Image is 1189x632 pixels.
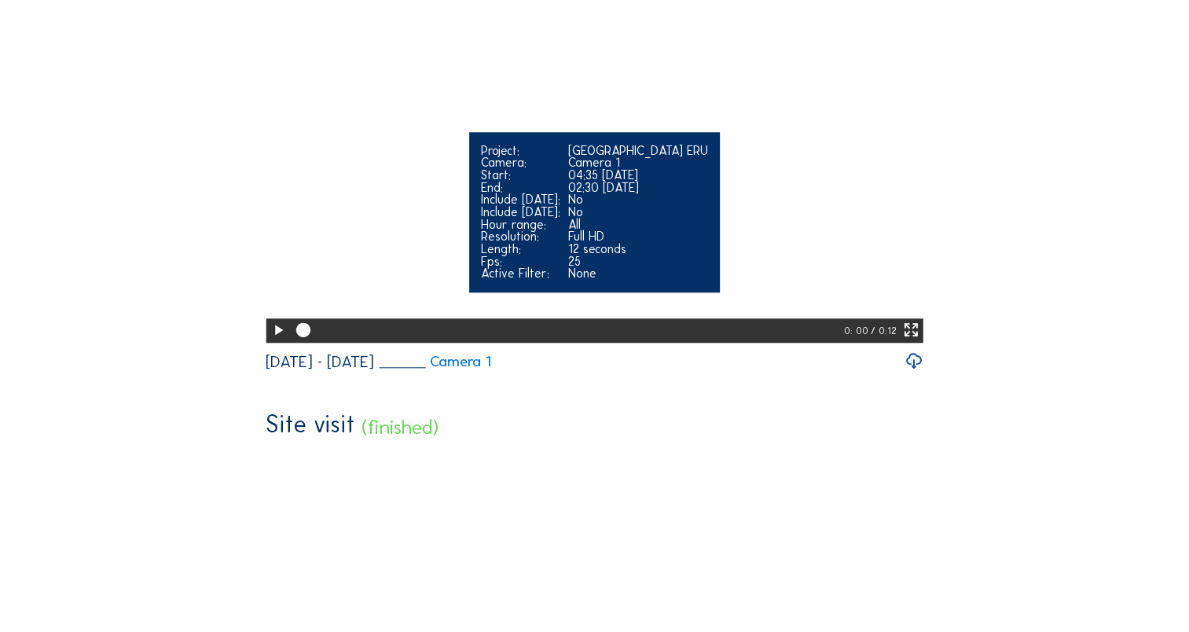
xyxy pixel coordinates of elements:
[379,355,491,369] a: Camera 1
[568,206,708,219] div: No
[568,230,708,243] div: Full HD
[568,145,708,157] div: [GEOGRAPHIC_DATA] ERU
[481,230,560,243] div: Resolution:
[481,182,560,194] div: End:
[568,156,708,169] div: Camera 1
[568,182,708,194] div: 02:30 [DATE]
[568,243,708,255] div: 12 seconds
[481,243,560,255] div: Length:
[481,219,560,231] div: Hour range:
[568,169,708,182] div: 04:35 [DATE]
[568,267,708,280] div: None
[481,255,560,268] div: Fps:
[870,318,896,344] div: / 0:12
[568,255,708,268] div: 25
[361,417,439,437] div: (finished)
[266,12,923,340] video: Your browser does not support the video tag.
[843,318,870,344] div: 0: 00
[481,145,560,157] div: Project:
[568,219,708,231] div: All
[481,267,560,280] div: Active Filter:
[266,354,374,369] div: [DATE] - [DATE]
[481,193,560,206] div: Include [DATE]:
[568,193,708,206] div: No
[481,206,560,219] div: Include [DATE]:
[266,412,355,436] div: Site visit
[481,169,560,182] div: Start:
[481,156,560,169] div: Camera:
